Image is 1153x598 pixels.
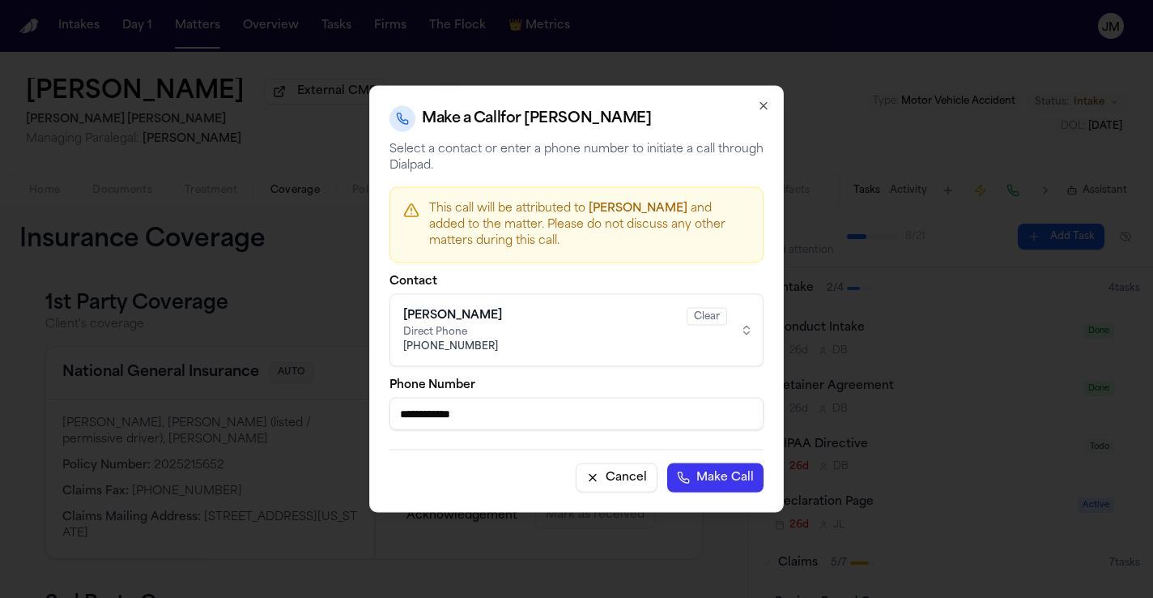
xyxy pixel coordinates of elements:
[589,203,687,215] span: [PERSON_NAME]
[687,308,727,326] div: Clear
[429,201,750,250] p: This call will be attributed to and added to the matter. Please do not discuss any other matters ...
[389,276,764,288] label: Contact
[389,142,764,174] p: Select a contact or enter a phone number to initiate a call through Dialpad.
[403,340,677,353] span: [PHONE_NUMBER]
[403,326,677,339] span: Direct Phone
[403,308,677,324] div: [PERSON_NAME]
[576,463,657,493] button: Cancel
[422,108,651,130] h2: Make a Call for [PERSON_NAME]
[667,463,764,493] button: Make Call
[389,380,764,391] label: Phone Number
